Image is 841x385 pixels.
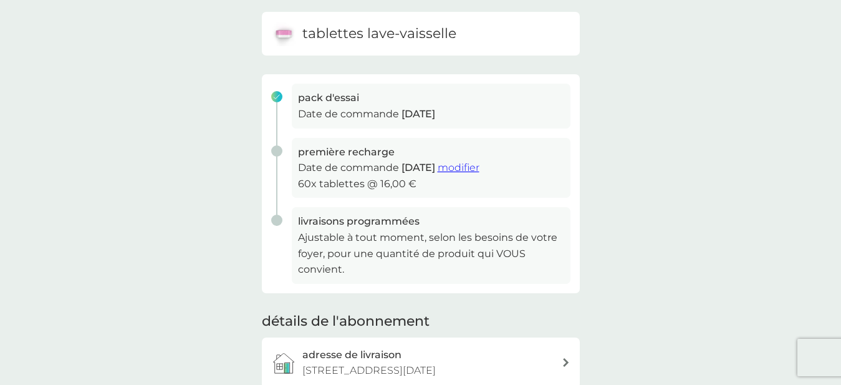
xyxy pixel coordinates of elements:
button: modifier [438,160,479,176]
span: modifier [438,162,479,173]
p: Ajustable à tout moment, selon les besoins de votre foyer, pour une quantité de produit qui VOUS ... [298,230,564,278]
p: Date de commande [298,160,564,176]
h3: première recharge [298,144,564,160]
h3: livraisons programmées [298,213,564,230]
span: [DATE] [401,162,435,173]
span: [DATE] [401,108,435,120]
p: [STREET_ADDRESS][DATE] [302,363,436,379]
h6: tablettes lave-vaisselle [302,24,456,44]
p: 60x tablettes @ 16,00 € [298,176,564,192]
img: tablettes lave-vaisselle [271,21,296,46]
p: Date de commande [298,106,564,122]
h3: pack d'essai [298,90,564,106]
h3: adresse de livraison [302,347,401,363]
h2: détails de l'abonnement [262,312,430,331]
